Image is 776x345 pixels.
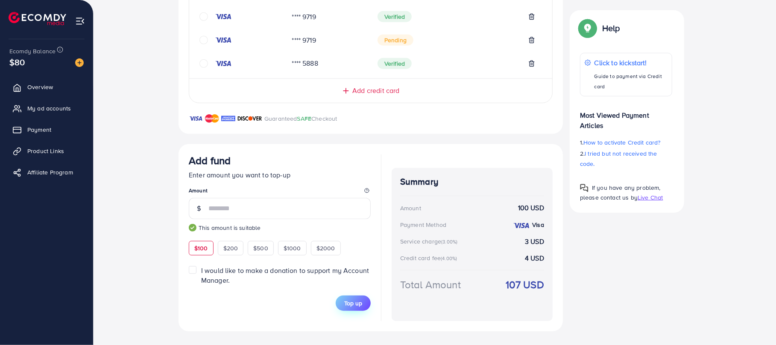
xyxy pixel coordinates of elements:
[27,147,64,155] span: Product Links
[75,16,85,26] img: menu
[189,113,203,124] img: brand
[9,56,25,68] span: $80
[580,148,672,169] p: 2.
[253,244,268,252] span: $500
[378,35,413,46] span: Pending
[518,203,544,213] strong: 100 USD
[525,237,544,246] strong: 3 USD
[27,104,71,113] span: My ad accounts
[400,220,446,229] div: Payment Method
[27,83,53,91] span: Overview
[594,58,668,68] p: Click to kickstart!
[400,237,460,246] div: Service charge
[580,137,672,148] p: 1.
[6,164,87,181] a: Affiliate Program
[6,142,87,159] a: Product Links
[316,244,335,252] span: $2000
[9,47,56,55] span: Ecomdy Balance
[580,184,589,192] img: Popup guide
[580,183,661,202] span: If you have any problem, please contact us by
[194,244,208,252] span: $100
[297,114,312,123] span: SAFE
[189,170,371,180] p: Enter amount you want to top-up
[189,154,231,167] h3: Add fund
[75,58,84,67] img: image
[378,11,412,22] span: Verified
[201,266,369,285] span: I would like to make a donation to support my Account Manager.
[9,12,66,25] img: logo
[189,187,371,197] legend: Amount
[221,113,235,124] img: brand
[215,60,232,67] img: credit
[344,299,362,307] span: Top up
[525,253,544,263] strong: 4 USD
[532,220,544,229] strong: Visa
[27,125,51,134] span: Payment
[336,296,371,311] button: Top up
[199,12,208,21] svg: circle
[237,113,262,124] img: brand
[215,13,232,20] img: credit
[580,149,657,168] span: I tried but not received the code.
[400,254,460,262] div: Credit card fee
[506,277,544,292] strong: 107 USD
[400,204,421,212] div: Amount
[205,113,219,124] img: brand
[594,71,668,92] p: Guide to payment via Credit card
[189,224,196,232] img: guide
[6,121,87,138] a: Payment
[284,244,301,252] span: $1000
[638,193,663,202] span: Live Chat
[189,223,371,232] small: This amount is suitable
[223,244,238,252] span: $200
[513,222,530,229] img: credit
[27,168,73,177] span: Affiliate Program
[580,103,672,130] p: Most Viewed Payment Articles
[352,86,399,96] span: Add credit card
[740,307,770,339] iframe: Chat
[602,23,620,33] p: Help
[441,255,457,262] small: (4.00%)
[400,277,461,292] div: Total Amount
[6,78,87,96] a: Overview
[441,238,457,245] small: (3.00%)
[215,37,232,43] img: credit
[583,138,660,147] span: How to activate Credit card?
[264,113,337,124] p: Guaranteed Checkout
[378,58,412,69] span: Verified
[580,20,595,36] img: Popup guide
[6,100,87,117] a: My ad accounts
[400,177,544,187] h4: Summary
[199,36,208,44] svg: circle
[199,59,208,68] svg: circle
